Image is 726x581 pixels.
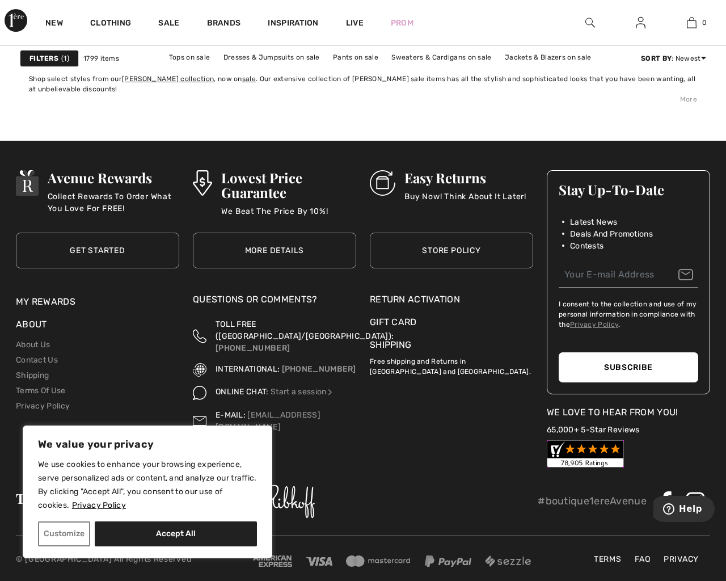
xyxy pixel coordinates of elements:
[585,16,595,30] img: search the website
[38,521,90,546] button: Customize
[253,555,292,567] img: Amex
[538,494,647,509] p: #boutique1ereAvenue
[95,521,257,546] button: Accept All
[218,50,326,65] a: Dresses & Jumpsuits on sale
[656,491,676,512] img: Facebook
[653,496,715,524] iframe: Opens a widget where you can find more information
[16,233,179,268] a: Get Started
[38,437,257,451] p: We value your privacy
[29,94,697,104] div: More
[636,16,645,30] img: My Info
[559,352,698,382] button: Subscribe
[216,343,290,353] a: [PHONE_NUMBER]
[346,17,364,29] a: Live
[122,75,214,83] a: [PERSON_NAME] collection
[370,293,533,306] a: Return Activation
[5,9,27,32] img: 1ère Avenue
[327,50,384,65] a: Pants on sale
[16,296,75,307] a: My Rewards
[559,262,698,288] input: Your E-mail Address
[570,228,653,240] span: Deals And Promotions
[570,240,603,252] span: Contests
[242,75,256,83] a: sale
[658,553,704,565] a: Privacy
[641,54,672,62] strong: Sort By
[370,170,395,196] img: Easy Returns
[547,406,710,419] div: We Love To Hear From You!
[29,53,58,64] strong: Filters
[16,318,179,337] div: About
[370,315,533,329] a: Gift Card
[193,293,356,312] div: Questions or Comments?
[216,410,320,432] a: [EMAIL_ADDRESS][DOMAIN_NAME]
[216,364,280,374] span: INTERNATIONAL:
[370,339,411,350] a: Shipping
[193,170,212,196] img: Lowest Price Guarantee
[346,555,411,567] img: Mastercard
[629,553,656,565] a: FAQ
[547,425,640,435] a: 65,000+ 5-Star Reviews
[425,555,472,567] img: Paypal
[71,500,126,511] a: Privacy Policy
[16,355,58,365] a: Contact Us
[282,364,356,374] a: [PHONE_NUMBER]
[386,50,497,65] a: Sweaters & Cardigans on sale
[685,491,706,512] img: Instagram
[48,170,179,185] h3: Avenue Rewards
[547,440,624,468] img: Customer Reviews
[373,65,446,79] a: Outerwear on sale
[216,387,269,397] span: ONLINE CHAT:
[16,170,39,196] img: Avenue Rewards
[641,53,706,64] div: : Newest
[16,340,50,350] a: About Us
[90,18,131,30] a: Clothing
[193,318,206,354] img: Toll Free (Canada/US)
[559,299,698,330] label: I consent to the collection and use of my personal information in compliance with the .
[404,191,526,213] p: Buy Now! Think About It Later!
[216,410,246,420] span: E-MAIL:
[193,409,206,433] img: Contact us
[326,388,334,396] img: Online Chat
[306,557,332,566] img: Visa
[702,18,707,28] span: 0
[370,233,533,268] a: Store Policy
[16,371,49,380] a: Shipping
[16,489,201,507] span: The largest online selection of
[559,182,698,197] h3: Stay Up-To-Date
[666,16,716,30] a: 0
[271,387,335,397] a: Start a session
[23,426,272,558] div: We value your privacy
[207,18,241,30] a: Brands
[268,18,318,30] span: Inspiration
[193,233,356,268] a: More Details
[16,401,70,411] a: Privacy Policy
[404,170,526,185] h3: Easy Returns
[38,458,257,512] p: We use cookies to enhance your browsing experience, serve personalized ads or content, and analyz...
[221,170,356,200] h3: Lowest Price Guarantee
[627,16,655,30] a: Sign In
[221,205,356,228] p: We Beat The Price By 10%!
[16,553,247,565] p: © [GEOGRAPHIC_DATA] All Rights Reserved
[61,53,69,64] span: 1
[193,386,206,399] img: Online Chat
[29,74,697,94] div: Shop select styles from our , now on . Our extensive collection of [PERSON_NAME] sale items has a...
[314,65,370,79] a: Skirts on sale
[158,18,179,30] a: Sale
[499,50,597,65] a: Jackets & Blazers on sale
[83,53,119,64] span: 1799 items
[486,555,531,567] img: Sezzle
[48,191,179,213] p: Collect Rewards To Order What You Love For FREE!
[193,363,206,377] img: International
[45,18,63,30] a: New
[16,386,66,395] a: Terms Of Use
[391,17,413,29] a: Prom
[687,16,697,30] img: My Bag
[370,352,533,377] p: Free shipping and Returns in [GEOGRAPHIC_DATA] and [GEOGRAPHIC_DATA].
[570,321,618,329] a: Privacy Policy
[588,553,627,565] a: Terms
[570,216,617,228] span: Latest News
